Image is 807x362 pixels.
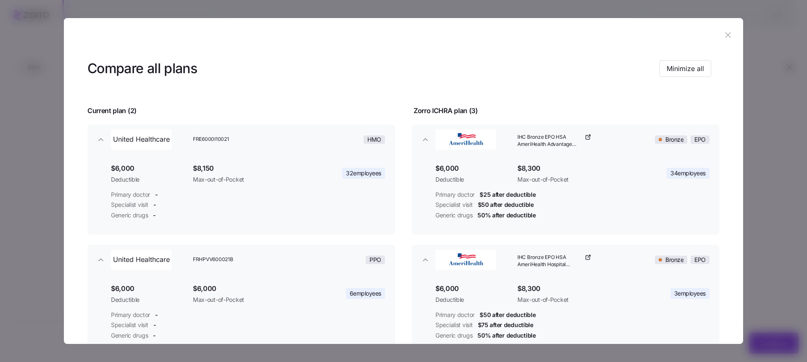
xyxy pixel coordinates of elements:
[111,175,186,184] span: Deductible
[193,283,303,294] span: $6,000
[480,311,535,319] span: $50 after deductible
[113,134,170,145] span: United Healthcare
[435,321,473,329] span: Specialist visit
[87,245,395,275] button: United HealthcareFRHPVV600021BPPO
[87,124,395,155] button: United HealthcareFRE6000I10021HMO
[477,211,535,219] span: 50% after deductible
[478,201,534,209] span: $50 after deductible
[153,201,156,209] span: -
[694,136,706,143] span: EPO
[674,289,706,298] span: 3 employees
[111,331,148,340] span: Generic drugs
[517,163,628,174] span: $8,300
[153,331,156,340] span: -
[111,321,148,329] span: Specialist visit
[659,60,711,77] button: Minimize all
[412,245,720,275] button: AmeriHealthIHC Bronze EPO HSA AmeriHealth Hospital Advantage $50/$75BronzeEPO
[111,190,150,199] span: Primary doctor
[155,311,158,319] span: -
[435,331,472,340] span: Generic drugs
[435,211,472,219] span: Generic drugs
[113,254,170,265] span: United Healthcare
[193,175,303,184] span: Max-out-of-Pocket
[346,169,381,177] span: 32 employees
[155,190,158,199] span: -
[412,124,720,155] button: AmeriHealthIHC Bronze EPO HSA AmeriHealth Advantage $25/$50BronzeEPO
[665,136,683,143] span: Bronze
[435,163,511,174] span: $6,000
[436,251,495,268] img: AmeriHealth
[517,283,628,294] span: $8,300
[87,275,395,355] div: United HealthcareFRHPVV600021BPPO
[193,296,303,304] span: Max-out-of-Pocket
[435,190,475,199] span: Primary doctor
[111,163,186,174] span: $6,000
[414,106,478,116] span: Zorro ICHRA plan ( 3 )
[412,155,720,235] div: AmeriHealthIHC Bronze EPO HSA AmeriHealth Advantage $25/$50BronzeEPO
[436,131,495,148] img: AmeriHealth
[435,311,475,319] span: Primary doctor
[480,190,535,199] span: $25 after deductible
[435,296,511,304] span: Deductible
[517,296,628,304] span: Max-out-of-Pocket
[111,211,148,219] span: Generic drugs
[517,254,583,268] span: IHC Bronze EPO HSA AmeriHealth Hospital Advantage $50/$75
[111,283,186,294] span: $6,000
[667,63,704,74] span: Minimize all
[517,134,591,148] a: IHC Bronze EPO HSA AmeriHealth Advantage $25/$50
[670,169,706,177] span: 34 employees
[193,256,294,263] span: FRHPVV600021B
[694,256,706,264] span: EPO
[111,201,148,209] span: Specialist visit
[367,136,381,143] span: HMO
[87,155,395,235] div: United HealthcareFRE6000I10021HMO
[153,321,156,329] span: -
[517,134,583,148] span: IHC Bronze EPO HSA AmeriHealth Advantage $25/$50
[478,321,533,329] span: $75 after deductible
[369,256,381,264] span: PPO
[111,311,150,319] span: Primary doctor
[111,296,186,304] span: Deductible
[517,254,591,268] a: IHC Bronze EPO HSA AmeriHealth Hospital Advantage $50/$75
[477,331,535,340] span: 50% after deductible
[435,283,511,294] span: $6,000
[517,175,628,184] span: Max-out-of-Pocket
[87,59,197,78] h3: Compare all plans
[153,211,156,219] span: -
[435,201,473,209] span: Specialist visit
[193,163,303,174] span: $8,150
[412,275,720,355] div: AmeriHealthIHC Bronze EPO HSA AmeriHealth Hospital Advantage $50/$75BronzeEPO
[193,136,294,143] span: FRE6000I10021
[87,106,137,116] span: Current plan ( 2 )
[435,175,511,184] span: Deductible
[350,289,381,298] span: 6 employees
[665,256,683,264] span: Bronze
